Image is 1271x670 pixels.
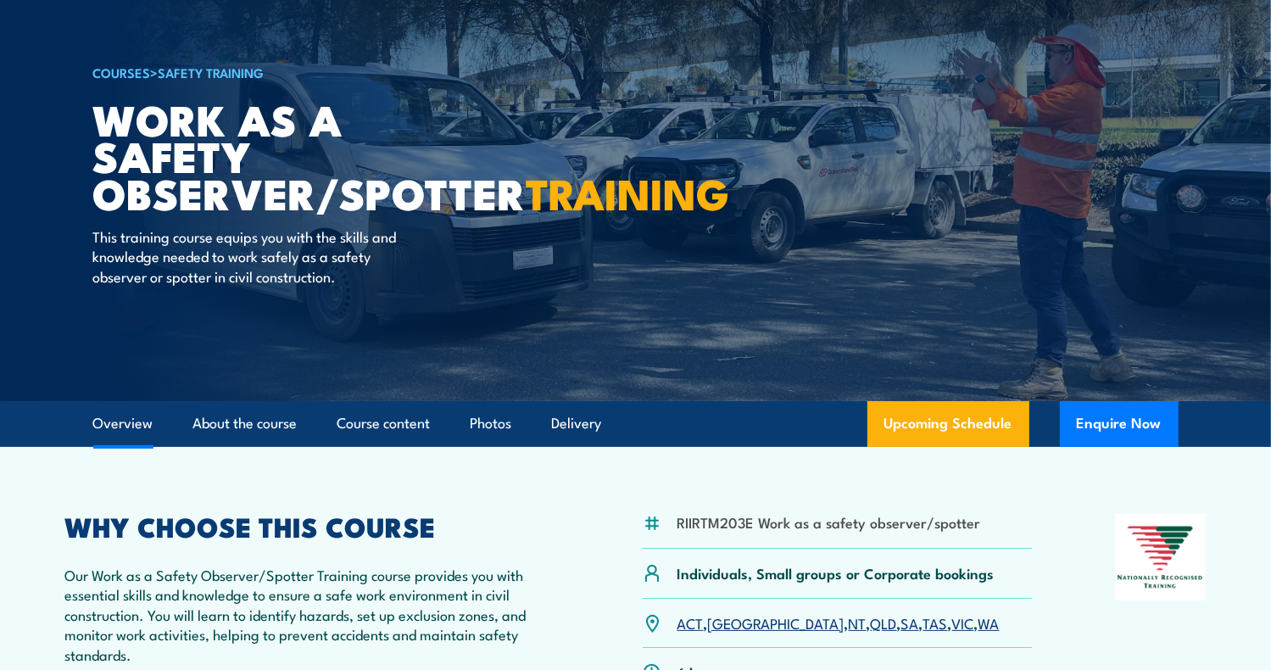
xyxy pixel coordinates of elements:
[923,612,948,633] a: TAS
[1115,514,1207,600] img: Nationally Recognised Training logo.
[677,563,995,583] p: Individuals, Small groups or Corporate bookings
[93,62,512,82] h6: >
[337,401,431,446] a: Course content
[1060,401,1179,447] button: Enquire Now
[708,612,845,633] a: [GEOGRAPHIC_DATA]
[159,63,265,81] a: Safety Training
[93,100,512,210] h1: Work as a Safety Observer/Spotter
[677,612,704,633] a: ACT
[527,159,730,225] strong: TRAINING
[901,612,919,633] a: SA
[871,612,897,633] a: QLD
[93,401,153,446] a: Overview
[978,612,1000,633] a: WA
[677,512,981,532] li: RIIRTM203E Work as a safety observer/spotter
[65,565,560,664] p: Our Work as a Safety Observer/Spotter Training course provides you with essential skills and know...
[471,401,512,446] a: Photos
[552,401,602,446] a: Delivery
[65,514,560,538] h2: WHY CHOOSE THIS COURSE
[193,401,298,446] a: About the course
[952,612,974,633] a: VIC
[93,226,403,286] p: This training course equips you with the skills and knowledge needed to work safely as a safety o...
[867,401,1029,447] a: Upcoming Schedule
[677,613,1000,633] p: , , , , , , ,
[849,612,867,633] a: NT
[93,63,151,81] a: COURSES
